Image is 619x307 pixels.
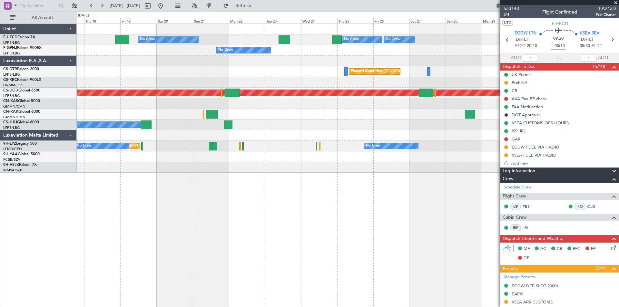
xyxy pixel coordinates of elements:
div: CB [512,88,517,93]
span: LEA243D [596,5,616,12]
a: PBS [523,204,537,209]
div: Sun 28 [446,18,482,24]
span: ALDT [598,55,609,61]
a: WMSA/SZB [3,168,22,173]
div: Mon 29 [482,18,518,24]
a: GMMN/CMN [3,104,25,109]
a: CN-RAKGlobal 6000 [3,110,40,114]
span: Pref Charter [596,12,616,17]
span: F-HECD [552,20,568,27]
span: 20:10 [527,43,537,49]
div: Wed 24 [301,18,337,24]
span: 9H-LPZ [3,142,16,146]
div: [DATE] [78,13,89,18]
span: MF [524,246,530,252]
a: FCBB/BZV [3,157,20,162]
a: LFPB/LBG [3,125,20,130]
input: Trip Number [20,1,57,11]
button: All Aircraft [7,13,70,23]
div: Sat 20 [157,18,193,24]
a: CS-DTRFalcon 2000 [3,67,39,71]
span: EGGW LTN [515,30,536,37]
div: Tue 23 [265,18,301,24]
a: 9H-VSLKFalcon 7X [3,163,37,167]
span: Refresh [230,4,257,8]
span: DP [524,255,529,262]
input: --:-- [523,54,538,62]
div: Sun 21 [193,18,229,24]
span: 9H-VSLK [3,163,19,167]
div: Prebrief [512,80,527,85]
a: LFPB/LBG [3,72,20,77]
span: CR [557,246,562,252]
a: LFPB/LBG [3,51,20,56]
div: Thu 18 [84,18,120,24]
div: FO [575,203,585,210]
div: KSEA ARR CUSTOMS [512,299,553,305]
a: LFPB/LBG [3,93,20,98]
span: 05:30 [580,43,590,49]
div: FAA Notification [512,104,543,110]
a: F-GPNJFalcon 900EX [3,46,42,50]
span: All Aircraft [17,15,68,20]
span: CS-DOU [3,89,18,92]
div: Sat 27 [409,18,446,24]
div: AXA Pax PP check [512,96,547,101]
span: ELDT [592,43,602,49]
span: [DATE] [515,36,528,43]
a: JRL [523,225,537,231]
div: Fri 19 [120,18,156,24]
a: CS-RRCFalcon 900LX [3,78,41,82]
div: Flight Confirmed [542,9,577,15]
span: ETOT [515,43,525,49]
a: GMMN/CMN [3,115,25,120]
div: Thu 25 [337,18,373,24]
a: OLG [587,204,602,209]
span: CS-DTR [3,67,17,71]
span: 9H-YAA [3,152,18,156]
a: LFMD/CEQ [3,147,22,151]
span: CS-JHH [3,120,17,124]
a: F-HECDFalcon 7X [3,35,35,39]
a: DNMM/LOS [3,83,23,88]
span: AC [540,246,546,252]
span: Flight Crew [503,193,526,200]
a: LFPB/LBG [3,40,20,45]
a: CN-KASGlobal 5000 [3,99,40,103]
span: Dispatch Checks and Weather [503,235,564,243]
div: ISP [510,224,521,231]
span: CN-KAS [3,99,18,103]
span: Permits [503,265,518,273]
div: No Crew [218,45,233,55]
div: No Crew [77,141,92,151]
span: F-HECD [3,35,17,39]
div: No Crew [344,35,359,44]
span: (3/4) [596,265,605,272]
a: CS-DOUGlobal 6500 [3,89,40,92]
span: FFC [573,246,580,252]
div: CP [510,203,521,210]
span: Crew [503,175,514,183]
div: DOT Approval [512,112,540,118]
span: Dispatch To-Dos [503,63,535,71]
div: Fri 26 [373,18,409,24]
div: EGGW DEP SLOT 2000z [512,283,558,289]
div: No Crew [366,141,381,151]
span: 09:20 [553,35,564,42]
span: [DATE] - [DATE] [110,3,140,9]
div: ISP JRL [512,128,526,134]
span: Cabin Crew [503,214,527,221]
a: 9H-YAAGlobal 5000 [3,152,40,156]
div: No Crew [140,35,155,44]
a: 9H-LPZLegacy 500 [3,142,37,146]
span: F-GPNJ [3,46,17,50]
span: CS-RRC [3,78,17,82]
a: Schedule Crew [504,184,532,191]
div: EAPIS [512,291,523,297]
div: UK Permit [512,72,531,77]
div: EGGW FUEL VIA HADID [512,144,559,150]
button: UTC [502,20,513,25]
button: Refresh [220,1,259,11]
span: KSEA SEA [580,30,599,37]
a: CS-JHHGlobal 6000 [3,120,39,124]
